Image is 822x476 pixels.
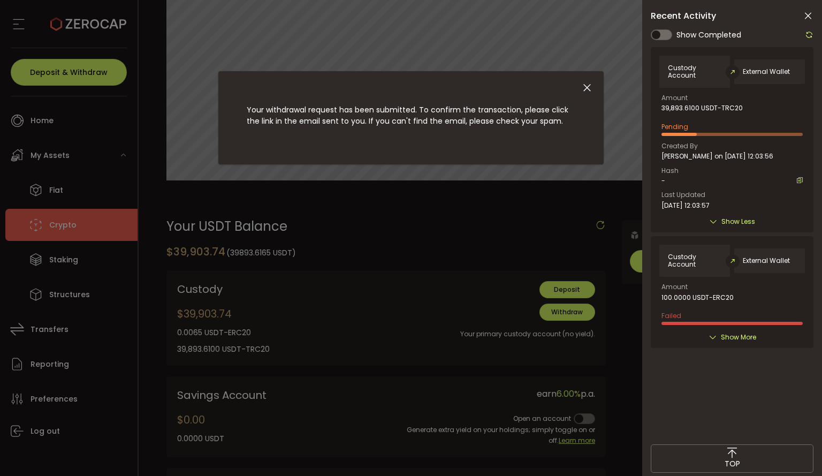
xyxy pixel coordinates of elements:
span: Show More [721,332,756,343]
span: TOP [725,458,740,470]
span: Hash [661,168,679,174]
span: Amount [661,284,688,290]
span: Created By [661,143,698,149]
span: Pending [661,122,688,131]
span: [PERSON_NAME] on [DATE] 12:03:56 [661,153,773,160]
span: - [661,177,665,185]
span: Your withdrawal request has been submitted. To confirm the transaction, please click the link in ... [247,104,568,126]
span: External Wallet [743,257,790,265]
span: Show Less [721,216,755,227]
span: 39,893.6100 USDT-TRC20 [661,104,743,112]
span: 100.0000 USDT-ERC20 [661,294,734,301]
span: [DATE] 12:03:57 [661,202,710,209]
iframe: Chat Widget [768,425,822,476]
span: Custody Account [668,253,721,268]
div: dialog [218,71,604,164]
button: Close [581,82,593,94]
span: Show Completed [676,29,741,41]
span: Recent Activity [651,12,716,20]
span: Failed [661,311,681,320]
span: Amount [661,95,688,101]
span: Last Updated [661,192,705,198]
span: External Wallet [743,68,790,75]
span: Custody Account [668,64,721,79]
